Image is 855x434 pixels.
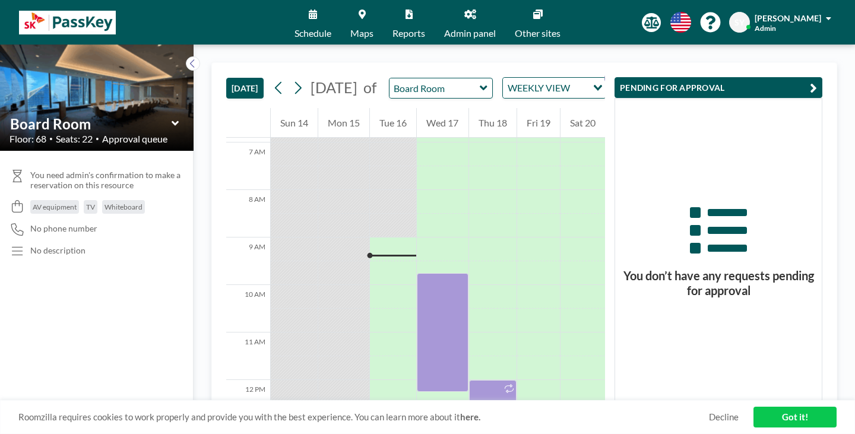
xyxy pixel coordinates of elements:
[226,332,270,380] div: 11 AM
[49,135,53,142] span: •
[271,108,318,138] div: Sun 14
[30,245,85,256] div: No description
[469,108,517,138] div: Thu 18
[444,28,496,38] span: Admin panel
[753,407,837,427] a: Got it!
[226,380,270,427] div: 12 PM
[460,411,480,422] a: here.
[574,80,586,96] input: Search for option
[515,28,560,38] span: Other sites
[560,108,605,138] div: Sat 20
[86,202,95,211] span: TV
[311,78,357,96] span: [DATE]
[226,142,270,190] div: 7 AM
[503,78,606,98] div: Search for option
[615,77,822,98] button: PENDING FOR APPROVAL
[370,108,416,138] div: Tue 16
[226,78,264,99] button: [DATE]
[318,108,369,138] div: Mon 15
[18,411,709,423] span: Roomzilla requires cookies to work properly and provide you with the best experience. You can lea...
[505,80,572,96] span: WEEKLY VIEW
[33,202,77,211] span: AV equipment
[363,78,376,97] span: of
[755,13,821,23] span: [PERSON_NAME]
[56,133,93,145] span: Seats: 22
[709,411,739,423] a: Decline
[517,108,560,138] div: Fri 19
[10,115,172,132] input: Board Room
[102,133,167,145] span: Approval queue
[350,28,373,38] span: Maps
[104,202,142,211] span: Whiteboard
[19,11,116,34] img: organization-logo
[226,190,270,237] div: 8 AM
[392,28,425,38] span: Reports
[417,108,468,138] div: Wed 17
[226,285,270,332] div: 10 AM
[30,170,184,191] span: You need admin's confirmation to make a reservation on this resource
[226,237,270,285] div: 9 AM
[615,268,822,298] h3: You don’t have any requests pending for approval
[755,24,776,33] span: Admin
[96,135,99,142] span: •
[389,78,480,98] input: Board Room
[604,71,619,85] p: 9+
[294,28,331,38] span: Schedule
[9,133,46,145] span: Floor: 68
[734,17,745,28] span: SY
[30,223,97,234] span: No phone number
